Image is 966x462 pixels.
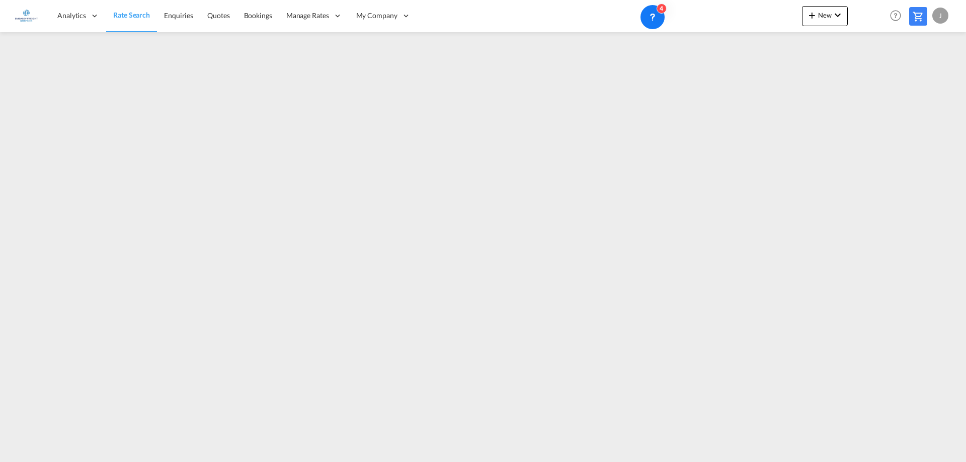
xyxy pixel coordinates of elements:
[806,11,844,19] span: New
[113,11,150,19] span: Rate Search
[887,7,904,24] span: Help
[286,11,329,21] span: Manage Rates
[806,9,818,21] md-icon: icon-plus 400-fg
[244,11,272,20] span: Bookings
[932,8,948,24] div: J
[356,11,397,21] span: My Company
[164,11,193,20] span: Enquiries
[57,11,86,21] span: Analytics
[887,7,909,25] div: Help
[832,9,844,21] md-icon: icon-chevron-down
[15,5,38,27] img: e1326340b7c511ef854e8d6a806141ad.jpg
[802,6,848,26] button: icon-plus 400-fgNewicon-chevron-down
[207,11,229,20] span: Quotes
